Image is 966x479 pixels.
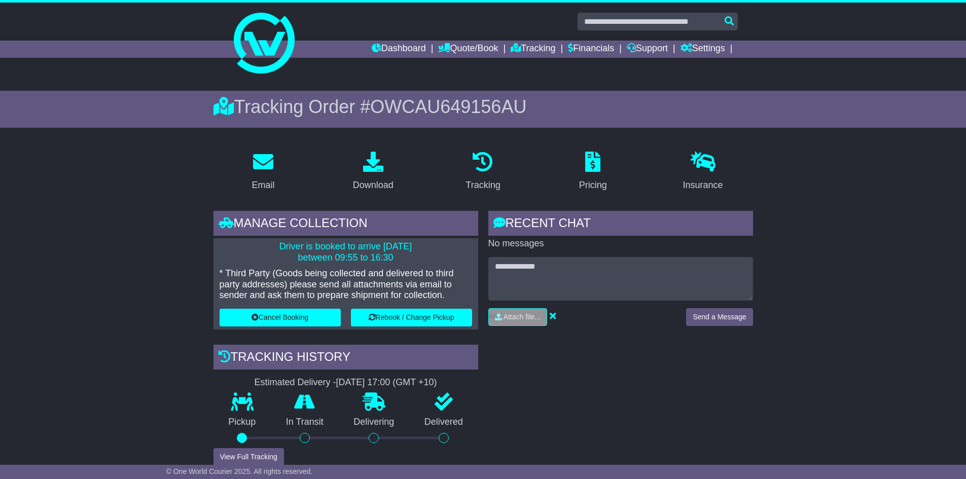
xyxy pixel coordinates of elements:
div: Email [252,178,274,192]
p: Delivering [339,417,410,428]
a: Insurance [676,148,730,196]
p: In Transit [271,417,339,428]
div: Pricing [579,178,607,192]
div: Download [353,178,393,192]
p: Delivered [409,417,478,428]
div: RECENT CHAT [488,211,753,238]
a: Quote/Book [438,41,498,58]
a: Email [245,148,281,196]
div: Estimated Delivery - [213,377,478,388]
button: Rebook / Change Pickup [351,309,472,326]
p: * Third Party (Goods being collected and delivered to third party addresses) please send all atta... [220,268,472,301]
a: Tracking [511,41,555,58]
div: Insurance [683,178,723,192]
div: [DATE] 17:00 (GMT +10) [336,377,437,388]
button: Cancel Booking [220,309,341,326]
a: Download [346,148,400,196]
div: Tracking [466,178,500,192]
a: Settings [681,41,725,58]
p: Pickup [213,417,271,428]
button: Send a Message [686,308,753,326]
p: Driver is booked to arrive [DATE] between 09:55 to 16:30 [220,241,472,263]
button: View Full Tracking [213,448,284,466]
div: Manage collection [213,211,478,238]
a: Support [627,41,668,58]
div: Tracking history [213,345,478,372]
span: © One World Courier 2025. All rights reserved. [166,467,313,475]
p: No messages [488,238,753,249]
a: Financials [568,41,614,58]
div: Tracking Order # [213,96,753,118]
a: Pricing [573,148,614,196]
span: OWCAU649156AU [370,96,526,117]
a: Tracking [459,148,507,196]
a: Dashboard [372,41,426,58]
